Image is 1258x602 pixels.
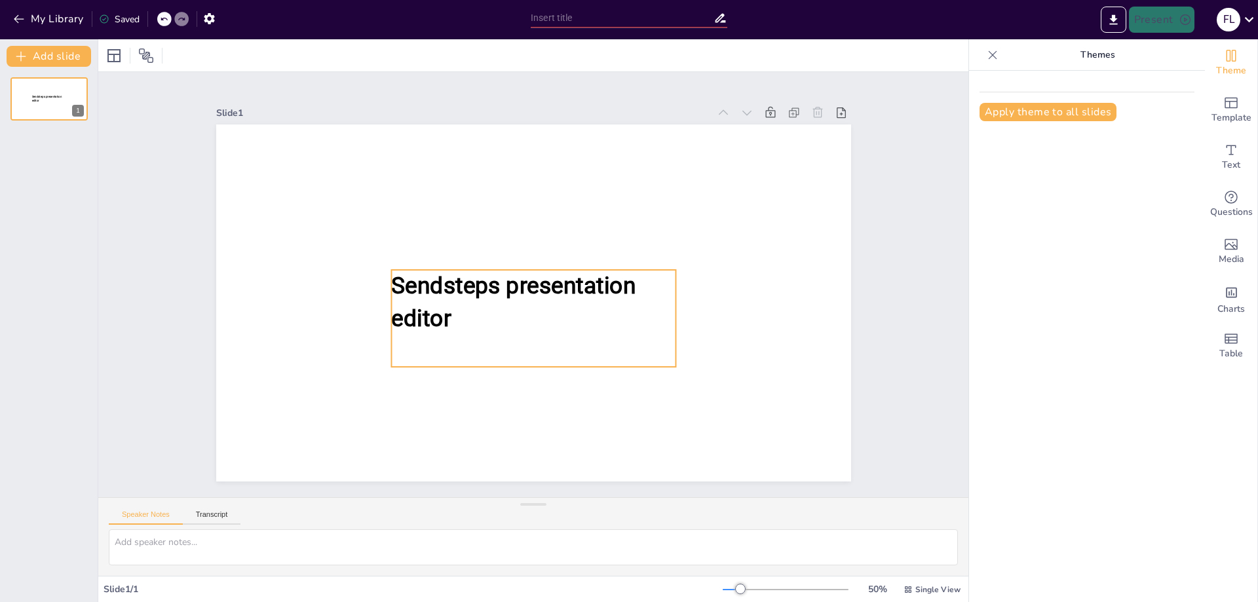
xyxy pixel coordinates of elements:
[1205,275,1257,322] div: Add charts and graphs
[1217,7,1240,33] button: f l
[980,103,1116,121] button: Apply theme to all slides
[7,46,91,67] button: Add slide
[1217,8,1240,31] div: f l
[104,583,723,595] div: Slide 1 / 1
[391,272,636,331] span: Sendsteps presentation editor
[109,510,183,525] button: Speaker Notes
[1219,252,1244,267] span: Media
[138,48,154,64] span: Position
[862,583,893,595] div: 50 %
[1205,134,1257,181] div: Add text boxes
[1129,7,1194,33] button: Present
[1219,347,1243,361] span: Table
[216,107,710,119] div: Slide 1
[1205,228,1257,275] div: Add images, graphics, shapes or video
[1205,86,1257,134] div: Add ready made slides
[1211,111,1251,125] span: Template
[1205,39,1257,86] div: Change the overall theme
[1210,205,1253,219] span: Questions
[1216,64,1246,78] span: Theme
[915,584,961,595] span: Single View
[32,95,62,102] span: Sendsteps presentation editor
[104,45,124,66] div: Layout
[10,77,88,121] div: 1
[99,13,140,26] div: Saved
[10,9,89,29] button: My Library
[1101,7,1126,33] button: Export to PowerPoint
[1217,302,1245,316] span: Charts
[1222,158,1240,172] span: Text
[1003,39,1192,71] p: Themes
[1205,181,1257,228] div: Get real-time input from your audience
[72,105,84,117] div: 1
[1205,322,1257,369] div: Add a table
[183,510,241,525] button: Transcript
[531,9,714,28] input: Insert title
